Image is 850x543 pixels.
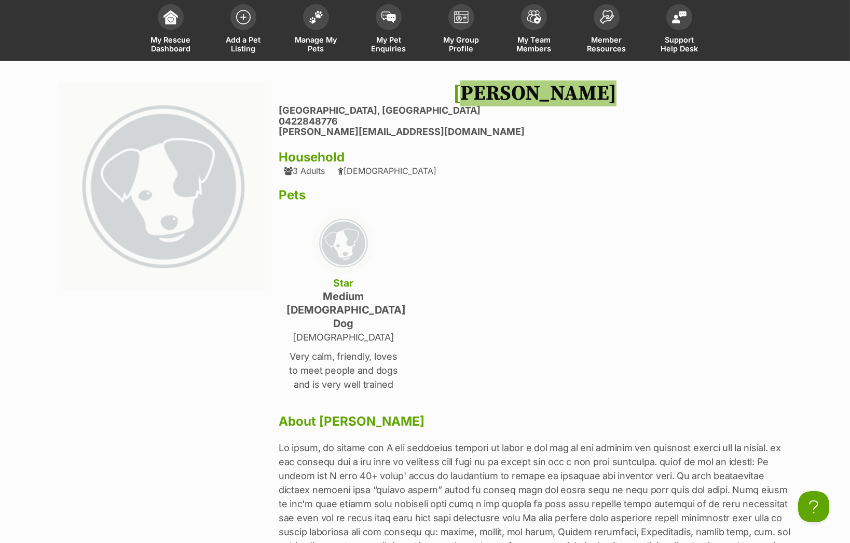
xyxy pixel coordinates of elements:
h3: About [PERSON_NAME] [279,414,791,429]
p: [DEMOGRAPHIC_DATA] [286,330,401,344]
h4: medium [DEMOGRAPHIC_DATA] Dog [286,290,401,330]
img: dashboard-icon-eb2f2d2d3e046f16d808141f083e7271f6b2e854fb5c12c21221c1fb7104beca.svg [163,10,178,24]
p: Very calm, friendly, loves to meet people and dogs and is very well trained [286,349,401,391]
img: group-profile-icon-3fa3cf56718a62981997c0bc7e787c4b2cf8bcc04b72c1350f741eb67cf2f40e.svg [454,11,469,23]
img: large_default-f37c3b2ddc539b7721ffdbd4c88987add89f2ef0fd77a71d0d44a6cf3104916e.png [312,212,375,274]
span: My Team Members [511,35,557,53]
img: manage-my-pets-icon-02211641906a0b7f246fdf0571729dbe1e7629f14944591b6c1af311fb30b64b.svg [309,10,323,24]
div: 3 Adults [284,166,325,175]
span: My Pet Enquiries [365,35,412,53]
iframe: Help Scout Beacon - Open [798,491,829,522]
img: member-resources-icon-8e73f808a243e03378d46382f2149f9095a855e16c252ad45f914b54edf8863c.svg [599,10,614,24]
span: Manage My Pets [293,35,339,53]
li: [GEOGRAPHIC_DATA], [GEOGRAPHIC_DATA] [279,105,791,116]
span: My Rescue Dashboard [147,35,194,53]
img: team-members-icon-5396bd8760b3fe7c0b43da4ab00e1e3bb1a5d9ba89233759b79545d2d3fc5d0d.svg [527,10,541,24]
img: large_default-f37c3b2ddc539b7721ffdbd4c88987add89f2ef0fd77a71d0d44a6cf3104916e.png [59,82,268,290]
div: [DEMOGRAPHIC_DATA] [338,166,436,175]
h1: [PERSON_NAME] [279,82,791,105]
span: My Group Profile [438,35,485,53]
img: pet-enquiries-icon-7e3ad2cf08bfb03b45e93fb7055b45f3efa6380592205ae92323e6603595dc1f.svg [381,11,396,23]
img: add-pet-listing-icon-0afa8454b4691262ce3f59096e99ab1cd57d4a30225e0717b998d2c9b9846f56.svg [236,10,251,24]
span: Member Resources [583,35,630,53]
span: Add a Pet Listing [220,35,267,53]
h3: Pets [279,188,791,202]
li: [PERSON_NAME][EMAIL_ADDRESS][DOMAIN_NAME] [279,127,791,138]
span: Support Help Desk [656,35,703,53]
h3: Household [279,150,791,165]
h4: Star [286,276,401,290]
li: 0422848776 [279,116,791,127]
img: help-desk-icon-fdf02630f3aa405de69fd3d07c3f3aa587a6932b1a1747fa1d2bba05be0121f9.svg [672,11,687,23]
